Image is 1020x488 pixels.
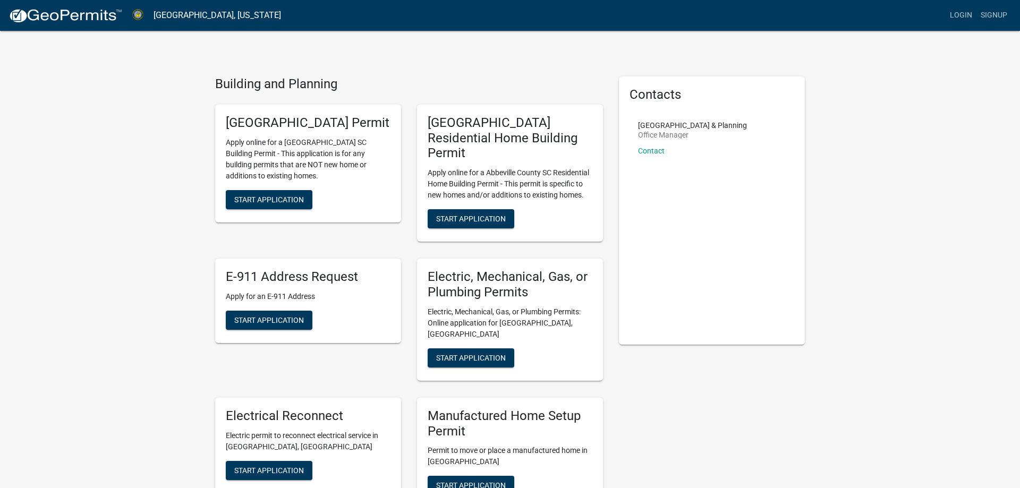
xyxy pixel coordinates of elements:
a: Contact [638,147,665,155]
button: Start Application [226,190,312,209]
h5: Electrical Reconnect [226,408,390,424]
h4: Building and Planning [215,76,603,92]
p: Apply online for a Abbeville County SC Residential Home Building Permit - This permit is specific... [428,167,592,201]
a: Signup [976,5,1011,25]
span: Start Application [234,466,304,474]
h5: Manufactured Home Setup Permit [428,408,592,439]
span: Start Application [234,315,304,324]
p: Apply online for a [GEOGRAPHIC_DATA] SC Building Permit - This application is for any building pe... [226,137,390,182]
span: Start Application [234,195,304,203]
a: [GEOGRAPHIC_DATA], [US_STATE] [154,6,281,24]
h5: Contacts [630,87,794,102]
button: Start Application [428,348,514,367]
p: Electric permit to reconnect electrical service in [GEOGRAPHIC_DATA], [GEOGRAPHIC_DATA] [226,430,390,452]
span: Start Application [436,215,506,223]
h5: E-911 Address Request [226,269,390,285]
p: Permit to move or place a manufactured home in [GEOGRAPHIC_DATA] [428,445,592,467]
img: Abbeville County, South Carolina [131,8,145,22]
span: Start Application [436,353,506,362]
h5: [GEOGRAPHIC_DATA] Residential Home Building Permit [428,115,592,161]
p: [GEOGRAPHIC_DATA] & Planning [638,122,747,129]
h5: Electric, Mechanical, Gas, or Plumbing Permits [428,269,592,300]
button: Start Application [226,461,312,480]
p: Electric, Mechanical, Gas, or Plumbing Permits: Online application for [GEOGRAPHIC_DATA], [GEOGRA... [428,306,592,340]
a: Login [946,5,976,25]
button: Start Application [226,311,312,330]
button: Start Application [428,209,514,228]
h5: [GEOGRAPHIC_DATA] Permit [226,115,390,131]
p: Apply for an E-911 Address [226,291,390,302]
p: Office Manager [638,131,747,139]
